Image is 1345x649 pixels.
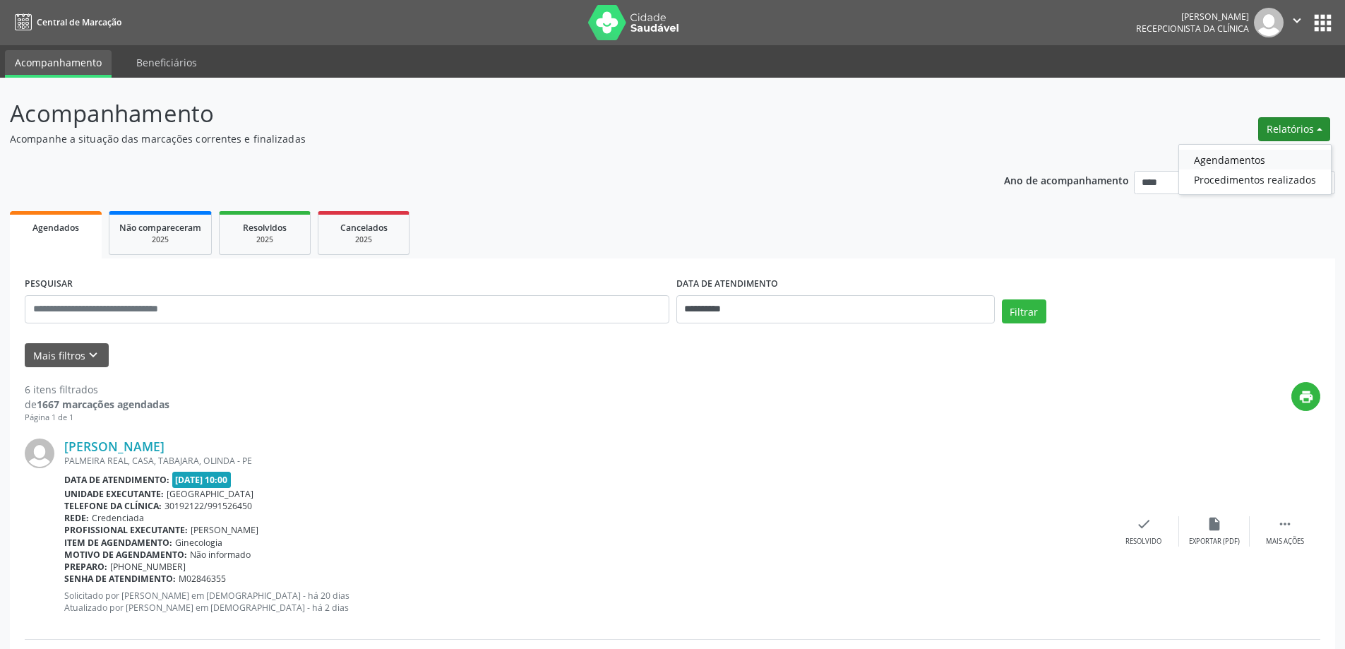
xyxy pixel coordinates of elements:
[1284,8,1310,37] button: 
[5,50,112,78] a: Acompanhamento
[110,561,186,573] span: [PHONE_NUMBER]
[64,573,176,585] b: Senha de atendimento:
[1298,389,1314,405] i: print
[10,96,938,131] p: Acompanhamento
[64,455,1108,467] div: PALMEIRA REAL, CASA, TABAJARA, OLINDA - PE
[1310,11,1335,35] button: apps
[64,512,89,524] b: Rede:
[32,222,79,234] span: Agendados
[119,234,201,245] div: 2025
[25,343,109,368] button: Mais filtroskeyboard_arrow_down
[1179,169,1331,189] a: Procedimentos realizados
[25,412,169,424] div: Página 1 de 1
[1189,537,1240,547] div: Exportar (PDF)
[1136,23,1249,35] span: Recepcionista da clínica
[64,474,169,486] b: Data de atendimento:
[229,234,300,245] div: 2025
[1004,171,1129,189] p: Ano de acompanhamento
[243,222,287,234] span: Resolvidos
[1266,537,1304,547] div: Mais ações
[1291,382,1320,411] button: print
[10,11,121,34] a: Central de Marcação
[340,222,388,234] span: Cancelados
[64,439,165,454] a: [PERSON_NAME]
[1289,13,1305,28] i: 
[64,590,1108,614] p: Solicitado por [PERSON_NAME] em [DEMOGRAPHIC_DATA] - há 20 dias Atualizado por [PERSON_NAME] em [...
[37,16,121,28] span: Central de Marcação
[92,512,144,524] span: Credenciada
[25,382,169,397] div: 6 itens filtrados
[167,488,253,500] span: [GEOGRAPHIC_DATA]
[119,222,201,234] span: Não compareceram
[64,549,187,561] b: Motivo de agendamento:
[25,273,73,295] label: PESQUISAR
[1277,516,1293,532] i: 
[190,549,251,561] span: Não informado
[1258,117,1330,141] button: Relatórios
[1207,516,1222,532] i: insert_drive_file
[64,524,188,536] b: Profissional executante:
[1136,11,1249,23] div: [PERSON_NAME]
[1254,8,1284,37] img: img
[328,234,399,245] div: 2025
[1179,150,1331,169] a: Agendamentos
[191,524,258,536] span: [PERSON_NAME]
[64,488,164,500] b: Unidade executante:
[85,347,101,363] i: keyboard_arrow_down
[165,500,252,512] span: 30192122/991526450
[126,50,207,75] a: Beneficiários
[1125,537,1161,547] div: Resolvido
[1002,299,1046,323] button: Filtrar
[179,573,226,585] span: M02846355
[1136,516,1152,532] i: check
[10,131,938,146] p: Acompanhe a situação das marcações correntes e finalizadas
[25,439,54,468] img: img
[64,561,107,573] b: Preparo:
[64,500,162,512] b: Telefone da clínica:
[172,472,232,488] span: [DATE] 10:00
[175,537,222,549] span: Ginecologia
[25,397,169,412] div: de
[676,273,778,295] label: DATA DE ATENDIMENTO
[1178,144,1332,195] ul: Relatórios
[37,398,169,411] strong: 1667 marcações agendadas
[64,537,172,549] b: Item de agendamento:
